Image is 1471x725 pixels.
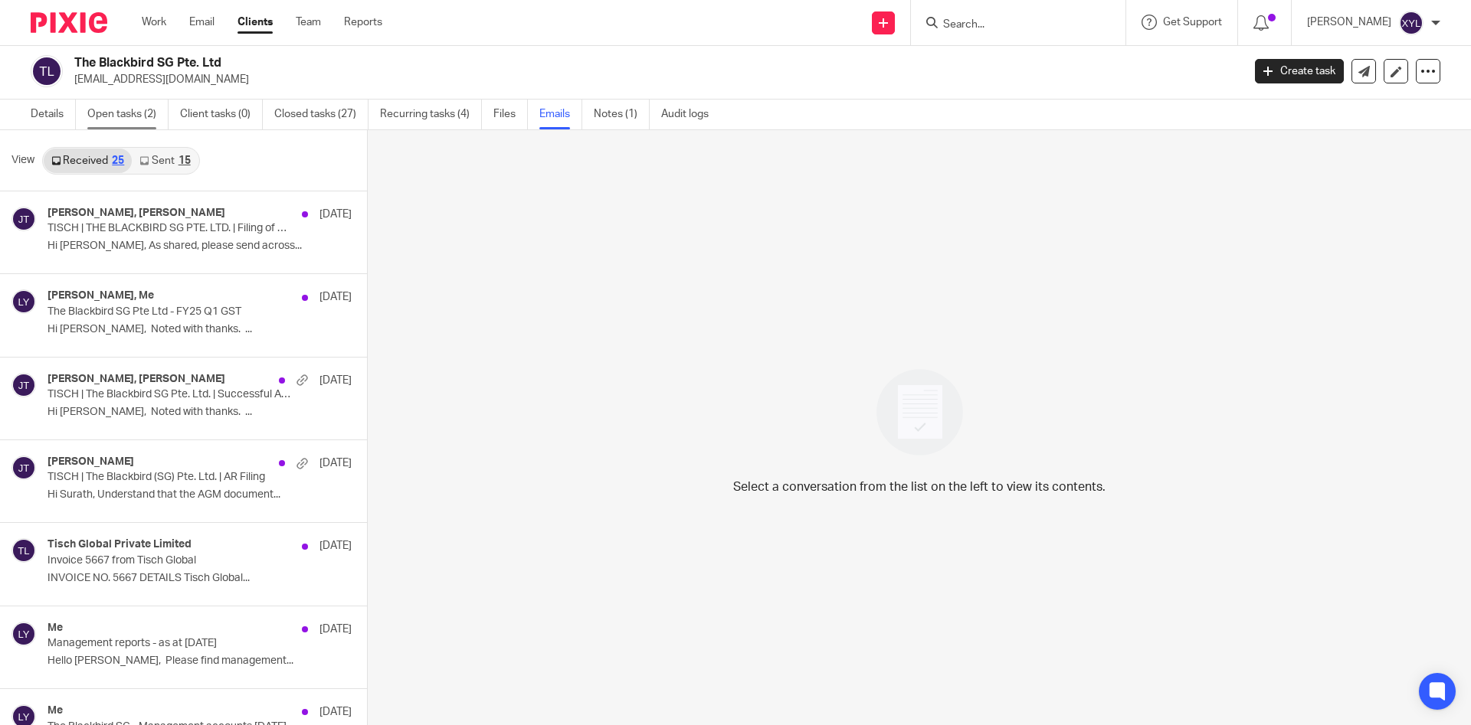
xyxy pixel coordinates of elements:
a: Open tasks (2) [87,100,169,129]
p: Select a conversation from the list on the left to view its contents. [733,478,1106,496]
p: [DATE] [319,704,352,720]
img: svg%3E [11,207,36,231]
img: svg%3E [11,622,36,646]
p: Hi [PERSON_NAME], Noted with thanks. ... [48,406,352,419]
h4: [PERSON_NAME] [48,456,134,469]
p: Hi Surath, Understand that the AGM document... [48,488,352,501]
p: Management reports - as at [DATE] [48,637,291,650]
h4: Me [48,704,63,717]
span: Get Support [1163,17,1222,28]
p: [DATE] [319,289,352,305]
img: svg%3E [1399,11,1423,35]
p: [DATE] [319,538,352,554]
h4: [PERSON_NAME], [PERSON_NAME] [48,207,225,220]
p: Hello [PERSON_NAME], Please find management... [48,655,352,668]
a: Recurring tasks (4) [380,100,482,129]
p: [PERSON_NAME] [1307,15,1391,30]
h4: Tisch Global Private Limited [48,538,192,551]
input: Search [942,18,1079,32]
img: svg%3E [31,55,63,87]
a: Work [142,15,166,30]
a: Closed tasks (27) [274,100,369,129]
a: Team [296,15,321,30]
h2: The Blackbird SG Pte. Ltd [74,55,1001,71]
img: svg%3E [11,373,36,397]
div: 15 [179,155,191,166]
h4: [PERSON_NAME], Me [48,289,154,302]
div: 25 [112,155,124,166]
p: Hi [PERSON_NAME], As shared, please send across... [48,240,352,253]
h4: Me [48,622,63,635]
a: Create task [1255,59,1344,83]
p: [DATE] [319,456,352,471]
img: svg%3E [11,456,36,480]
p: Invoice 5667 from Tisch Global [48,554,291,567]
img: Pixie [31,12,107,33]
a: Details [31,100,76,129]
img: svg%3E [11,289,36,314]
a: Received25 [44,149,132,173]
p: [EMAIL_ADDRESS][DOMAIN_NAME] [74,72,1232,87]
a: Files [493,100,528,129]
a: Reports [344,15,382,30]
a: Clients [238,15,273,30]
p: [DATE] [319,207,352,222]
span: View [11,152,34,168]
a: Client tasks (0) [180,100,263,129]
p: [DATE] [319,622,352,637]
p: INVOICE NO. 5667 DETAILS Tisch Global... [48,572,352,585]
p: TISCH | The Blackbird (SG) Pte. Ltd. | AR Filing [48,471,291,484]
a: Email [189,15,215,30]
p: [DATE] [319,373,352,388]
h4: [PERSON_NAME], [PERSON_NAME] [48,373,225,386]
p: The Blackbird SG Pte Ltd - FY25 Q1 GST [48,305,291,318]
p: TISCH | THE BLACKBIRD SG PTE. LTD. | Filing of RORC and Request for Directors/Shareholders Inform... [48,222,291,235]
a: Emails [539,100,582,129]
img: image [867,359,973,465]
a: Sent15 [132,149,198,173]
p: TISCH | The Blackbird SG Pte. Ltd. | Successful AR Filing [48,388,291,401]
img: svg%3E [11,538,36,563]
a: Audit logs [661,100,720,129]
p: Hi [PERSON_NAME], Noted with thanks. ... [48,323,352,336]
a: Notes (1) [594,100,650,129]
